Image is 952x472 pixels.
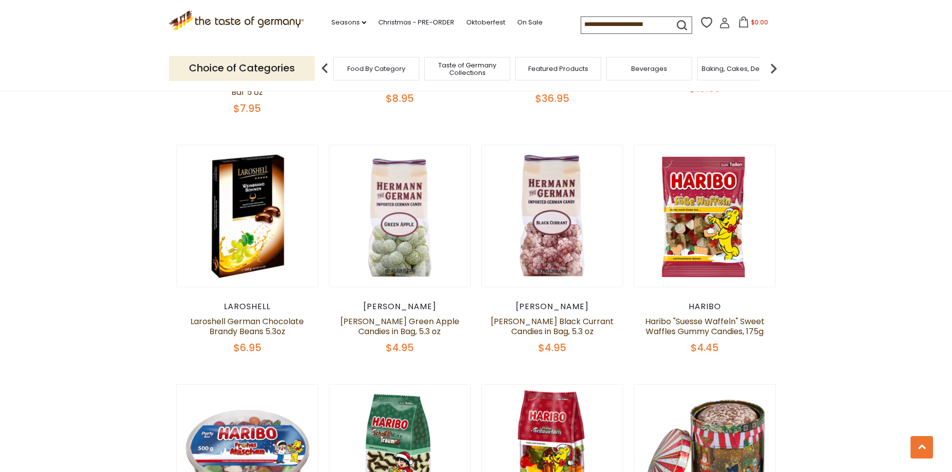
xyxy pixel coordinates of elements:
[634,302,776,312] div: Haribo
[764,58,784,78] img: next arrow
[631,65,667,72] a: Beverages
[329,302,471,312] div: [PERSON_NAME]
[190,316,304,337] a: Laroshell German Chocolate Brandy Beans 5.3oz
[378,17,454,28] a: Christmas - PRE-ORDER
[386,91,414,105] span: $8.95
[645,316,765,337] a: Haribo "Suesse Waffeln" Sweet Waffles Gummy Candies, 175g
[517,17,543,28] a: On Sale
[233,101,261,115] span: $7.95
[315,58,335,78] img: previous arrow
[466,17,505,28] a: Oktoberfest
[535,91,569,105] span: $36.95
[702,65,779,72] a: Baking, Cakes, Desserts
[177,145,318,287] img: Laroshell German Chocolate Brandy Beans 5.3oz
[340,316,459,337] a: [PERSON_NAME] Green Apple Candies in Bag, 5.3 oz
[481,302,624,312] div: [PERSON_NAME]
[732,16,775,31] button: $0.00
[538,341,566,355] span: $4.95
[386,341,414,355] span: $4.95
[691,341,719,355] span: $4.45
[528,65,588,72] a: Featured Products
[233,341,261,355] span: $6.95
[331,17,366,28] a: Seasons
[169,56,315,80] p: Choice of Categories
[491,316,614,337] a: [PERSON_NAME] Black Currant Candies in Bag, 5.3 oz
[329,145,471,287] img: Hermann Bavarian Green Apple Candies in Bag, 5.3 oz
[482,145,623,287] img: Hermann Bavarian Black Currant Candies in Bag, 5.3 oz
[347,65,405,72] a: Food By Category
[751,18,768,26] span: $0.00
[634,145,776,287] img: Haribo "Suesse Waffeln" Sweet Waffles Gummy Candies, 175g
[176,302,319,312] div: Laroshell
[427,61,507,76] a: Taste of Germany Collections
